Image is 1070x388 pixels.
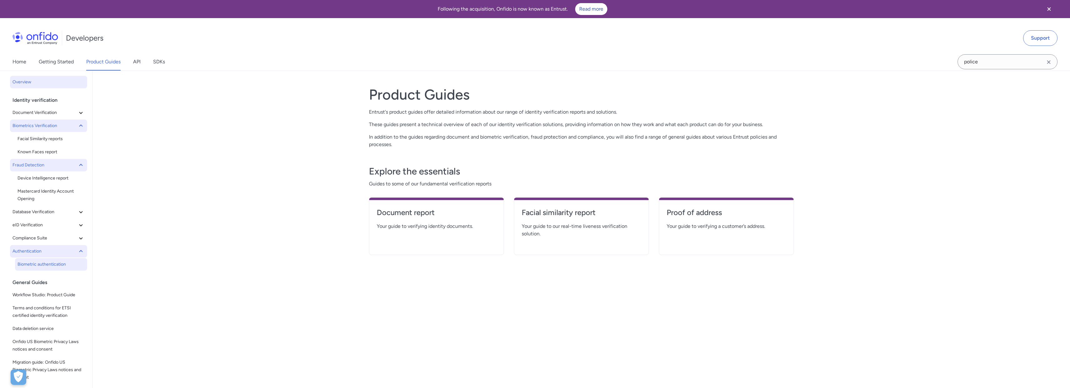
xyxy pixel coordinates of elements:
a: Product Guides [86,53,121,71]
div: Identity verification [12,94,90,106]
span: Your guide to verifying identity documents. [377,223,496,230]
button: Authentication [10,245,87,258]
span: Data deletion service [12,325,85,332]
a: Mastercard Identity Account Opening [15,185,87,205]
p: In addition to the guides regarding document and biometric verification, fraud protection and com... [369,133,794,148]
a: Onfido US Biometric Privacy Laws notices and consent [10,336,87,356]
a: Home [12,53,26,71]
span: Authentication [12,248,77,255]
a: API [133,53,141,71]
span: Terms and conditions for ETSI certified identity verification [12,304,85,319]
span: Your guide to verifying a customer’s address. [667,223,786,230]
p: These guides present a technical overview of each of our identity verification solutions, providi... [369,121,794,128]
a: Document report [377,208,496,223]
svg: Close banner [1045,5,1053,13]
span: Database Verification [12,208,77,216]
span: Guides to some of our fundamental verification reports [369,180,794,188]
img: Onfido Logo [12,32,58,44]
a: Migration guide: Onfido US Biometric Privacy Laws notices and consent [10,356,87,384]
button: Biometrics Verification [10,120,87,132]
a: Facial Similarity reports [15,133,87,145]
span: Migration guide: Onfido US Biometric Privacy Laws notices and consent [12,359,85,381]
a: Read more [575,3,607,15]
a: Known Faces report [15,146,87,158]
a: Proof of address [667,208,786,223]
span: Fraud Detection [12,161,77,169]
h4: Facial similarity report [522,208,641,218]
h4: Document report [377,208,496,218]
span: Overview [12,78,85,86]
button: eID Verification [10,219,87,231]
a: SDKs [153,53,165,71]
span: Biometrics Verification [12,122,77,130]
p: Entrust's product guides offer detailed information about our range of identity verification repo... [369,108,794,116]
a: Data deletion service [10,322,87,335]
span: Mastercard Identity Account Opening [17,188,85,203]
a: Terms and conditions for ETSI certified identity verification [10,302,87,322]
span: Device Intelligence report [17,174,85,182]
svg: Clear search field button [1045,58,1053,66]
button: Database Verification [10,206,87,218]
span: eID Verification [12,221,77,229]
input: Onfido search input field [958,54,1058,69]
a: Overview [10,76,87,88]
div: Cookie Preferences [11,369,26,385]
button: Open Preferences [11,369,26,385]
span: Known Faces report [17,148,85,156]
div: General Guides [12,276,90,289]
h1: Developers [66,33,103,43]
span: Your guide to our real-time liveness verification solution. [522,223,641,238]
button: Fraud Detection [10,159,87,171]
span: Compliance Suite [12,234,77,242]
a: Support [1023,30,1058,46]
a: Workflow Studio: Product Guide [10,289,87,301]
button: Document Verification [10,106,87,119]
h4: Proof of address [667,208,786,218]
span: Onfido US Biometric Privacy Laws notices and consent [12,338,85,353]
a: Device Intelligence report [15,172,87,184]
span: Facial Similarity reports [17,135,85,143]
a: Biometric authentication [15,258,87,271]
div: Following the acquisition, Onfido is now known as Entrust. [7,3,1038,15]
span: Document Verification [12,109,77,116]
a: Getting Started [39,53,74,71]
a: Facial similarity report [522,208,641,223]
h1: Product Guides [369,86,794,103]
button: Close banner [1038,1,1061,17]
span: Biometric authentication [17,261,85,268]
h3: Explore the essentials [369,165,794,178]
span: Workflow Studio: Product Guide [12,291,85,299]
button: Compliance Suite [10,232,87,244]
